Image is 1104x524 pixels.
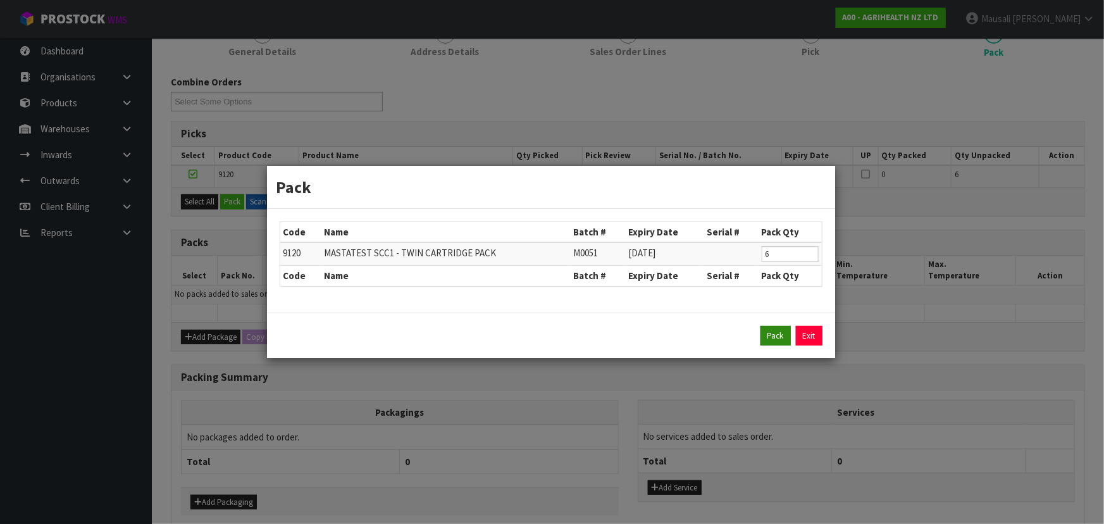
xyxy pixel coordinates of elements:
[625,222,704,242] th: Expiry Date
[321,266,571,286] th: Name
[276,175,826,199] h3: Pack
[570,266,624,286] th: Batch #
[759,222,822,242] th: Pack Qty
[280,266,321,286] th: Code
[324,247,497,259] span: MASTATEST SCC1 - TWIN CARTRIDGE PACK
[704,266,759,286] th: Serial #
[573,247,598,259] span: M0051
[759,266,822,286] th: Pack Qty
[280,222,321,242] th: Code
[796,326,822,346] a: Exit
[704,222,759,242] th: Serial #
[570,222,624,242] th: Batch #
[628,247,655,259] span: [DATE]
[760,326,791,346] button: Pack
[321,222,571,242] th: Name
[283,247,301,259] span: 9120
[625,266,704,286] th: Expiry Date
